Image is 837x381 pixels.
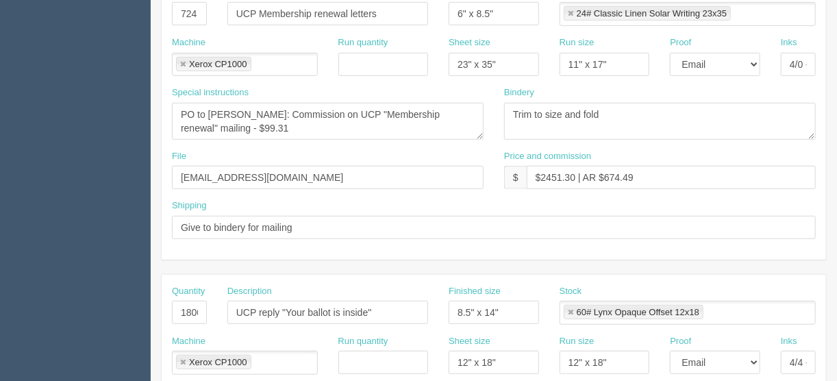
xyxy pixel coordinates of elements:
[449,335,490,348] label: Sheet size
[172,86,249,99] label: Special instructions
[670,335,691,348] label: Proof
[189,358,247,367] div: Xerox CP1000
[504,103,816,140] textarea: Trim to size
[504,150,591,163] label: Price and commission
[172,199,207,212] label: Shipping
[577,9,727,18] div: 24# Classic Linen Solar Writing 23x35
[227,285,272,298] label: Description
[338,335,388,348] label: Run quantity
[189,60,247,69] div: Xerox CP1000
[781,36,797,49] label: Inks
[560,285,582,298] label: Stock
[172,103,484,140] textarea: PO to [PERSON_NAME]: Commission on UCP "Your ballot is inside" mailing - $887.27
[504,86,534,99] label: Bindery
[449,285,501,298] label: Finished size
[172,285,205,298] label: Quantity
[560,335,595,348] label: Run size
[449,36,490,49] label: Sheet size
[560,36,595,49] label: Run size
[172,36,205,49] label: Machine
[172,150,186,163] label: File
[504,166,527,189] div: $
[781,335,797,348] label: Inks
[670,36,691,49] label: Proof
[577,308,699,317] div: 60# Lynx Opaque Offset 12x18
[338,36,388,49] label: Run quantity
[172,335,205,348] label: Machine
